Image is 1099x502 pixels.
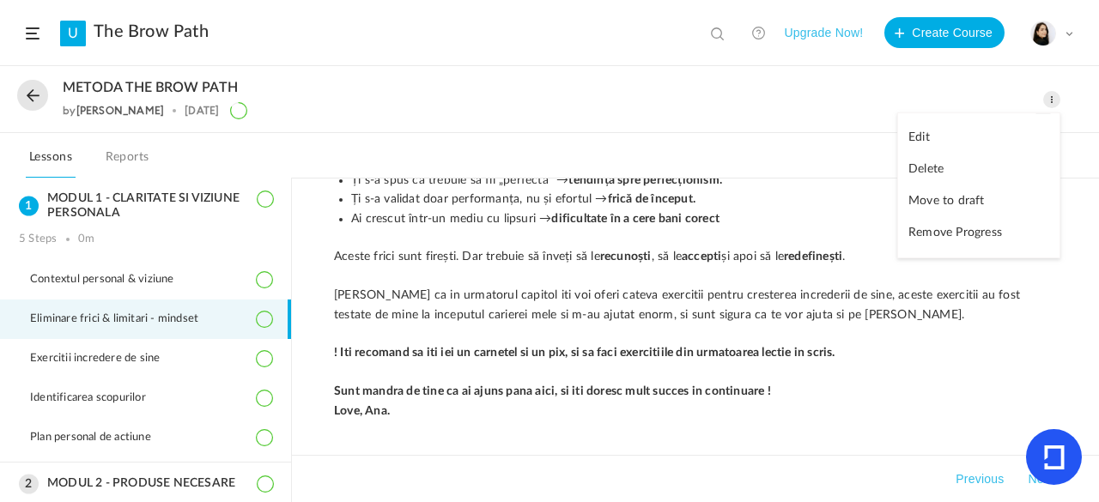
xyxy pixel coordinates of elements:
[784,251,842,263] strong: redefinești
[784,17,863,48] button: Upgrade Now!
[76,104,165,117] a: [PERSON_NAME]
[78,233,94,246] div: 0m
[63,105,164,117] div: by
[334,347,835,359] strong: ! Iti recomand sa iti iei un carnetel si un pix, si sa faci exercitiile din urmatoarea lectie in ...
[952,469,1007,489] button: Previous
[102,146,153,178] a: Reports
[30,391,167,405] span: Identificarea scopurilor
[30,312,220,326] span: Eliminare frici & limitari - mindset
[898,185,1060,217] a: Move to draft
[898,122,1060,154] a: Edit
[351,190,1057,209] li: Ți s-a validat doar performanța, nu și efortul →
[94,21,209,42] a: The Brow Path
[351,209,1057,228] li: Ai crescut într-un mediu cu lipsuri →
[334,247,1057,266] p: Aceste frici sunt firești. Dar trebuie să înveți să le , să le și apoi să le .
[19,191,272,221] h3: MODUL 1 - CLARITATE SI VIZIUNE PERSONALA
[185,105,219,117] div: [DATE]
[60,21,86,46] a: U
[884,17,1005,48] button: Create Course
[1024,469,1057,489] button: Next
[19,233,57,246] div: 5 Steps
[1031,21,1055,45] img: poza-profil.jpg
[334,286,1057,324] p: [PERSON_NAME] ca in urmatorul capitol iti voi oferi cateva exercitii pentru cresterea increderii ...
[608,193,695,205] strong: frică de început.
[30,273,196,287] span: Contextul personal & viziune
[334,405,390,417] strong: Love, Ana.
[568,174,722,186] strong: tendință spre perfecționism.
[351,171,1057,190] li: Ți s-a spus că trebuie să fii „perfectă” →
[898,217,1060,249] a: Remove Progress
[63,80,238,96] span: METODA THE BROW PATH
[600,251,652,263] strong: recunoști
[30,431,173,445] span: Plan personal de actiune
[334,385,771,397] strong: Sunt mandra de tine ca ai ajuns pana aici, si iti doresc mult succes in continuare !
[551,213,720,225] strong: dificultate în a cere bani corect
[19,476,272,491] h3: MODUL 2 - PRODUSE NECESARE
[30,352,181,366] span: Exercitii incredere de sine
[682,251,721,263] strong: accepti
[26,146,76,178] a: Lessons
[898,154,1060,185] a: Delete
